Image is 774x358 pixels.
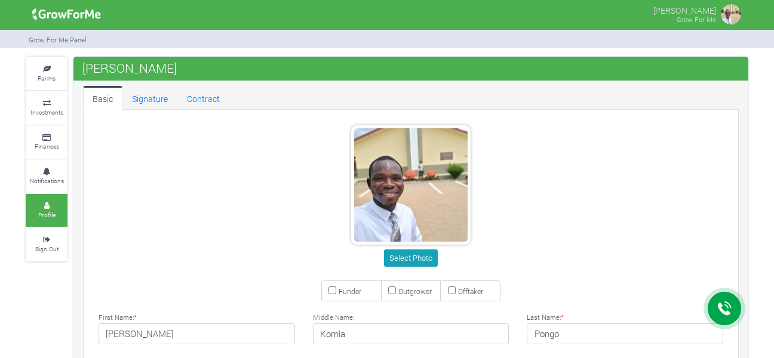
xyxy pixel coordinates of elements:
[328,286,336,294] input: Funder
[313,313,354,323] label: Middle Name:
[35,142,59,150] small: Finances
[99,323,295,345] input: First Name
[448,286,456,294] input: Offtaker
[99,313,137,323] label: First Name:
[653,2,716,17] p: [PERSON_NAME]
[26,228,67,261] a: Sign Out
[122,86,177,110] a: Signature
[388,286,396,294] input: Outgrower
[26,160,67,193] a: Notifications
[29,35,87,44] small: Grow For Me Panel
[28,2,105,26] img: growforme image
[527,323,723,345] input: Last Name
[26,91,67,124] a: Investments
[38,211,56,219] small: Profile
[339,286,361,296] small: Funder
[26,194,67,227] a: Profile
[719,2,743,26] img: growforme image
[527,313,564,323] label: Last Name:
[30,177,64,185] small: Notifications
[35,245,59,253] small: Sign Out
[313,323,509,345] input: Middle Name
[458,286,483,296] small: Offtaker
[83,86,122,110] a: Basic
[30,108,63,116] small: Investments
[38,74,56,82] small: Farms
[26,126,67,159] a: Finances
[79,56,180,80] span: [PERSON_NAME]
[26,57,67,90] a: Farms
[398,286,432,296] small: Outgrower
[177,86,229,110] a: Contract
[384,249,437,267] button: Select Photo
[677,15,716,24] small: Grow For Me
